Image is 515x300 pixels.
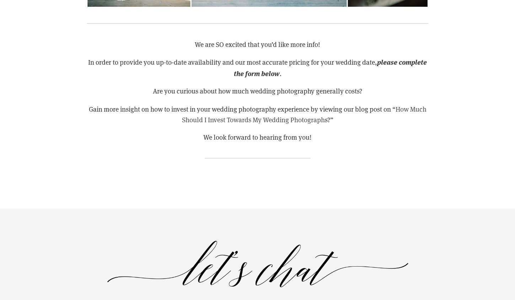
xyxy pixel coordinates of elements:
p: We are SO excited that you’d like more info! [87,39,428,50]
img: website-lets-chat-clear.jpg [87,237,428,291]
p: Gain more insight on how to invest in your wedding photography experience by viewing our blog pos... [87,103,428,125]
p: We look forward to hearing from you! [87,132,428,142]
p: Are you curious about how much wedding photography generally costs? [87,86,428,96]
p: In order to provide you up-to-date availability and our most accurate pricing for your wedding da... [87,57,428,79]
a: How Much Should I Invest Towards My Wedding Photograph [182,104,428,124]
em: please complete the form below [234,57,429,77]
